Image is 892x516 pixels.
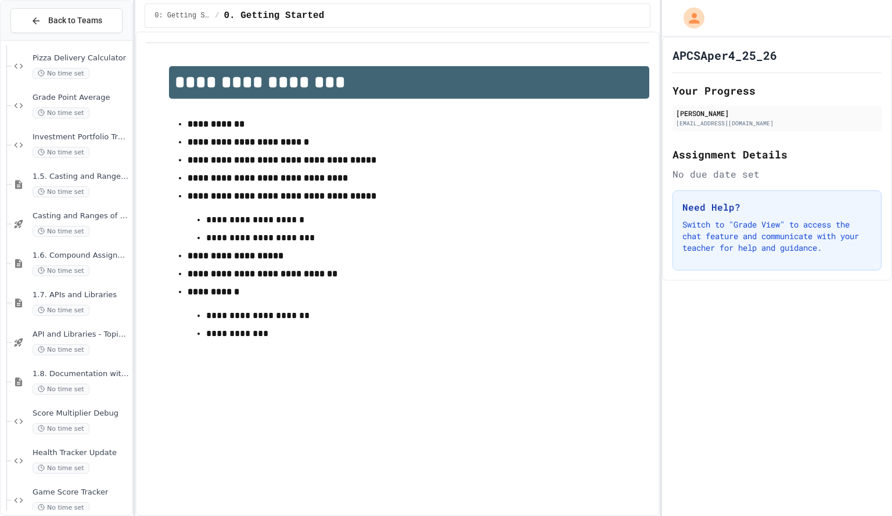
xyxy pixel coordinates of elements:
[33,93,130,103] span: Grade Point Average
[33,369,130,379] span: 1.8. Documentation with Comments and Preconditions
[33,265,89,276] span: No time set
[33,132,130,142] span: Investment Portfolio Tracker
[676,119,878,128] div: [EMAIL_ADDRESS][DOMAIN_NAME]
[33,186,89,197] span: No time set
[33,290,130,300] span: 1.7. APIs and Libraries
[676,108,878,118] div: [PERSON_NAME]
[672,167,882,181] div: No due date set
[682,200,872,214] h3: Need Help?
[33,226,89,237] span: No time set
[33,68,89,79] span: No time set
[33,172,130,182] span: 1.5. Casting and Ranges of Values
[33,448,130,458] span: Health Tracker Update
[671,5,707,31] div: My Account
[33,211,130,221] span: Casting and Ranges of variables - Quiz
[672,47,777,63] h1: APCSAper4_25_26
[33,53,130,63] span: Pizza Delivery Calculator
[10,8,123,33] button: Back to Teams
[33,502,89,513] span: No time set
[682,219,872,254] p: Switch to "Grade View" to access the chat feature and communicate with your teacher for help and ...
[33,305,89,316] span: No time set
[33,423,89,434] span: No time set
[672,82,882,99] h2: Your Progress
[33,384,89,395] span: No time set
[33,107,89,118] span: No time set
[48,15,102,27] span: Back to Teams
[33,251,130,261] span: 1.6. Compound Assignment Operators
[33,344,89,355] span: No time set
[33,463,89,474] span: No time set
[215,11,219,20] span: /
[33,147,89,158] span: No time set
[672,146,882,163] h2: Assignment Details
[224,9,324,23] span: 0. Getting Started
[33,409,130,418] span: Score Multiplier Debug
[33,330,130,340] span: API and Libraries - Topic 1.7
[33,488,130,497] span: Game Score Tracker
[154,11,210,20] span: 0: Getting Started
